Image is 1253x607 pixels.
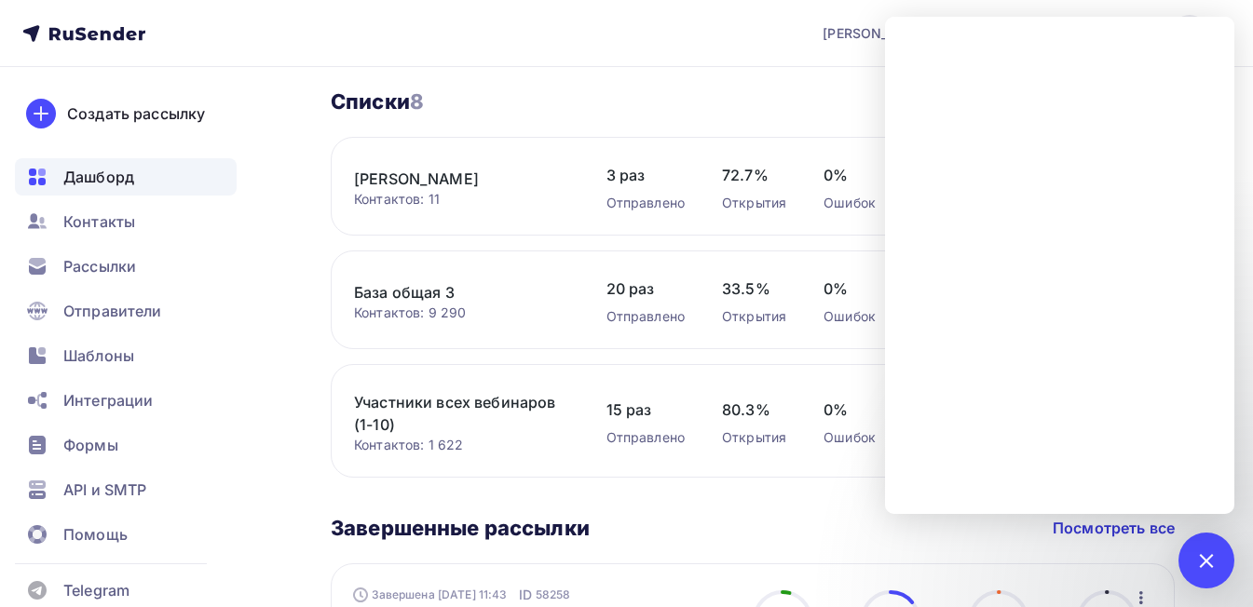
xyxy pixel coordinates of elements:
[606,164,685,186] span: 3 раз
[722,428,786,447] div: Открытия
[410,89,424,114] span: 8
[824,194,878,212] div: Ошибок
[354,303,569,322] div: Контактов: 9 290
[63,166,134,188] span: Дашборд
[722,277,786,300] span: 33.5%
[63,579,129,601] span: Telegram
[15,426,237,464] a: Формы
[606,398,685,421] span: 15 раз
[15,337,237,374] a: Шаблоны
[824,277,878,300] span: 0%
[15,248,237,285] a: Рассылки
[536,586,571,604] span: 58258
[722,164,786,186] span: 72.7%
[331,515,590,541] h3: Завершенные рассылки
[354,436,569,454] div: Контактов: 1 622
[606,307,685,326] div: Отправлено
[824,398,878,421] span: 0%
[354,168,569,190] a: [PERSON_NAME]
[331,88,424,115] h3: Списки
[1053,517,1175,539] a: Посмотреть все
[354,190,569,209] div: Контактов: 11
[63,300,162,322] span: Отправители
[63,389,153,411] span: Интеграции
[63,434,118,456] span: Формы
[823,15,1231,52] a: [PERSON_NAME][EMAIL_ADDRESS][DOMAIN_NAME]
[606,277,685,300] span: 20 раз
[722,398,786,421] span: 80.3%
[63,210,135,233] span: Контакты
[354,281,569,303] a: База общая 3
[606,428,685,447] div: Отправлено
[67,102,205,125] div: Создать рассылку
[824,307,878,326] div: Ошибок
[722,307,786,326] div: Открытия
[823,24,1160,43] span: [PERSON_NAME][EMAIL_ADDRESS][DOMAIN_NAME]
[824,164,878,186] span: 0%
[606,194,685,212] div: Отправлено
[15,158,237,196] a: Дашборд
[722,194,786,212] div: Открытия
[15,292,237,330] a: Отправители
[63,255,136,277] span: Рассылки
[354,391,569,436] a: Участники всех вебинаров (1-10)
[353,586,571,604] div: Завершена [DATE] 11:43
[15,203,237,240] a: Контакты
[63,344,134,367] span: Шаблоны
[824,428,878,447] div: Ошибок
[63,479,146,501] span: API и SMTP
[519,586,532,604] span: ID
[63,523,128,546] span: Помощь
